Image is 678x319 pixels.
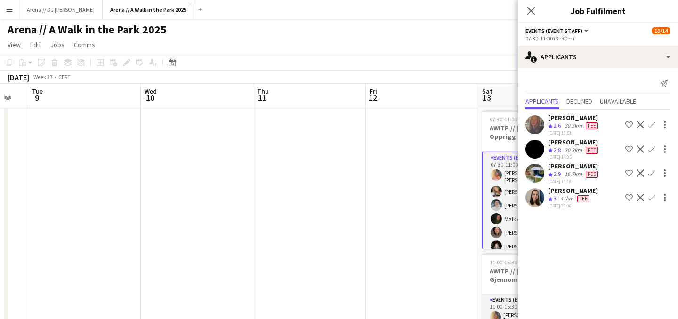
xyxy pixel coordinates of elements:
[584,146,600,154] div: Crew has different fees then in role
[554,170,561,177] span: 2.9
[47,39,68,51] a: Jobs
[19,0,103,19] button: Arena // DJ [PERSON_NAME]
[600,98,636,104] span: Unavailable
[525,35,670,42] div: 07:30-11:00 (3h30m)
[548,130,600,136] div: [DATE] 18:51
[525,27,590,34] button: Events (Event Staff)
[482,87,492,96] span: Sat
[584,170,600,178] div: Crew has different fees then in role
[566,98,592,104] span: Declined
[548,154,600,160] div: [DATE] 14:35
[368,92,377,103] span: 12
[577,195,589,202] span: Fee
[518,46,678,68] div: Applicants
[143,92,157,103] span: 10
[490,116,539,123] span: 07:30-11:00 (3h30m)
[32,87,43,96] span: Tue
[548,138,600,146] div: [PERSON_NAME]
[586,147,598,154] span: Fee
[4,39,24,51] a: View
[554,195,557,202] span: 3
[145,87,157,96] span: Wed
[370,87,377,96] span: Fri
[31,92,43,103] span: 9
[8,40,21,49] span: View
[548,178,600,184] div: [DATE] 19:18
[70,39,99,51] a: Comms
[548,113,600,122] div: [PERSON_NAME]
[482,124,588,141] h3: AWITP // [PERSON_NAME] // Opprigg
[26,39,45,51] a: Edit
[525,27,582,34] span: Events (Event Staff)
[481,92,492,103] span: 13
[31,73,55,80] span: Week 37
[482,267,588,284] h3: AWITP // [PERSON_NAME] // Gjennomføring
[575,195,591,203] div: Crew has different fees then in role
[586,171,598,178] span: Fee
[256,92,269,103] span: 11
[50,40,65,49] span: Jobs
[563,146,584,154] div: 30.3km
[548,186,598,195] div: [PERSON_NAME]
[103,0,194,19] button: Arena // A Walk in the Park 2025
[525,98,559,104] span: Applicants
[518,5,678,17] h3: Job Fulfilment
[548,203,598,209] div: [DATE] 23:06
[8,23,167,37] h1: Arena // A Walk in the Park 2025
[563,170,584,178] div: 16.7km
[490,259,539,266] span: 11:00-15:30 (4h30m)
[30,40,41,49] span: Edit
[548,162,600,170] div: [PERSON_NAME]
[482,110,588,249] app-job-card: 07:30-11:00 (3h30m)10/14AWITP // [PERSON_NAME] // Opprigg1 RoleEvents (Event Staff)4A10/1407:30-1...
[554,146,561,153] span: 2.8
[257,87,269,96] span: Thu
[558,195,575,203] div: 41km
[74,40,95,49] span: Comms
[8,72,29,82] div: [DATE]
[586,122,598,129] span: Fee
[58,73,71,80] div: CEST
[652,27,670,34] span: 10/14
[554,122,561,129] span: 2.6
[563,122,584,130] div: 30.5km
[584,122,600,130] div: Crew has different fees then in role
